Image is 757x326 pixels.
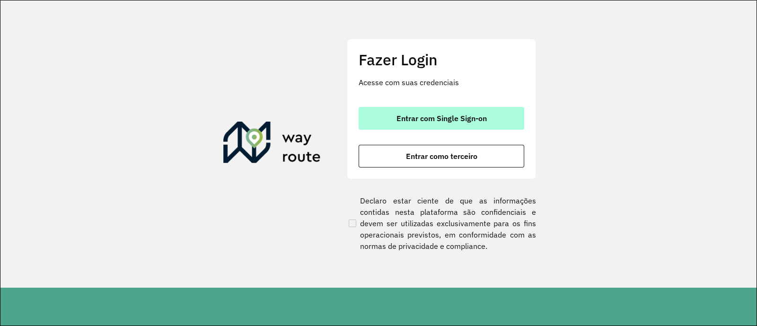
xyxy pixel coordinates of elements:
img: Roteirizador AmbevTech [223,122,321,167]
button: button [359,107,524,130]
label: Declaro estar ciente de que as informações contidas nesta plataforma são confidenciais e devem se... [347,195,536,252]
h2: Fazer Login [359,51,524,69]
button: button [359,145,524,167]
span: Entrar com Single Sign-on [396,115,487,122]
span: Entrar como terceiro [406,152,477,160]
p: Acesse com suas credenciais [359,77,524,88]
